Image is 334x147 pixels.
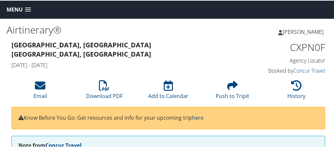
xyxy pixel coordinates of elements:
[34,83,47,99] a: Email
[12,61,217,68] h4: [DATE] - [DATE]
[192,113,203,121] a: here
[148,83,188,99] a: Add to Calendar
[86,83,123,99] a: Download PDF
[18,113,318,122] p: Know Before You Go: Get resources and info for your upcoming trip
[3,4,34,14] a: Menu
[293,66,325,74] a: Concur Travel
[278,21,330,41] a: [PERSON_NAME]
[216,83,249,99] a: Push to Tripit
[283,28,323,35] span: [PERSON_NAME]
[12,40,151,58] strong: [GEOGRAPHIC_DATA], [GEOGRAPHIC_DATA] [GEOGRAPHIC_DATA], [GEOGRAPHIC_DATA]
[227,56,325,63] h4: Agency Locator
[7,22,168,36] h1: Airtinerary®
[7,6,23,12] span: Menu
[287,83,305,99] a: History
[227,40,325,54] h1: CXPN0F
[227,66,325,74] h4: Booked by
